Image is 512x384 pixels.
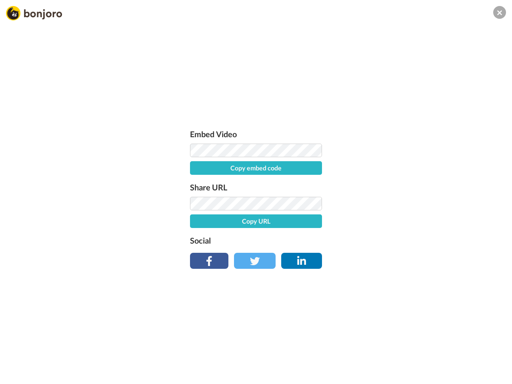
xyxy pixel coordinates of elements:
[190,181,322,194] label: Share URL
[190,214,322,228] button: Copy URL
[190,161,322,175] button: Copy embed code
[190,128,322,140] label: Embed Video
[6,6,62,20] img: Bonjoro Logo
[190,234,322,247] label: Social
